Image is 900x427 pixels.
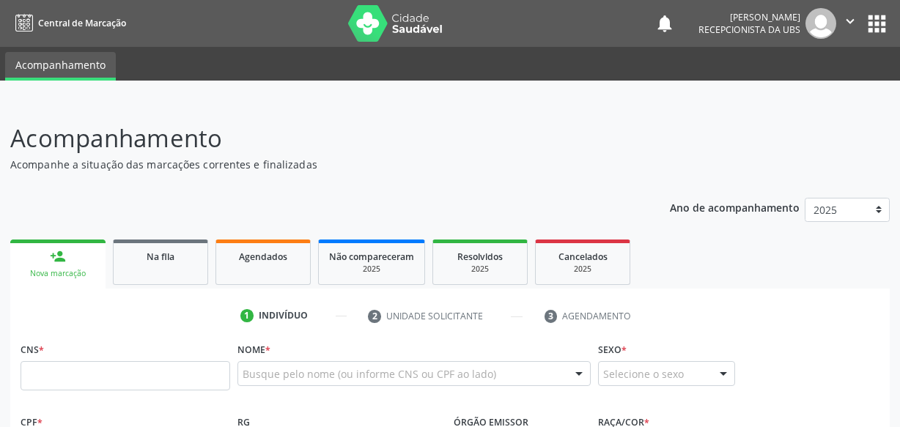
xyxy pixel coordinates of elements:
label: Nome [237,338,270,361]
div: 2025 [546,264,619,275]
label: Sexo [598,338,627,361]
i:  [842,13,858,29]
div: [PERSON_NAME] [698,11,800,23]
span: Busque pelo nome (ou informe CNS ou CPF ao lado) [243,366,496,382]
a: Acompanhamento [5,52,116,81]
span: Agendados [239,250,287,263]
div: person_add [50,248,66,264]
button: apps [864,11,890,37]
div: 2025 [443,264,517,275]
div: 2025 [329,264,414,275]
div: 1 [240,309,254,322]
p: Acompanhamento [10,120,626,157]
span: Resolvidos [457,250,503,263]
p: Ano de acompanhamento [670,198,800,216]
div: Indivíduo [259,309,308,322]
span: Recepcionista da UBS [698,23,800,36]
a: Central de Marcação [10,11,126,35]
span: Não compareceram [329,250,414,263]
img: img [805,8,836,39]
span: Cancelados [558,250,608,263]
button: notifications [654,13,675,34]
p: Acompanhe a situação das marcações correntes e finalizadas [10,157,626,172]
div: Nova marcação [21,268,95,279]
label: CNS [21,338,44,361]
span: Central de Marcação [38,17,126,29]
span: Selecione o sexo [603,366,684,382]
span: Na fila [147,250,174,263]
button:  [836,8,864,39]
